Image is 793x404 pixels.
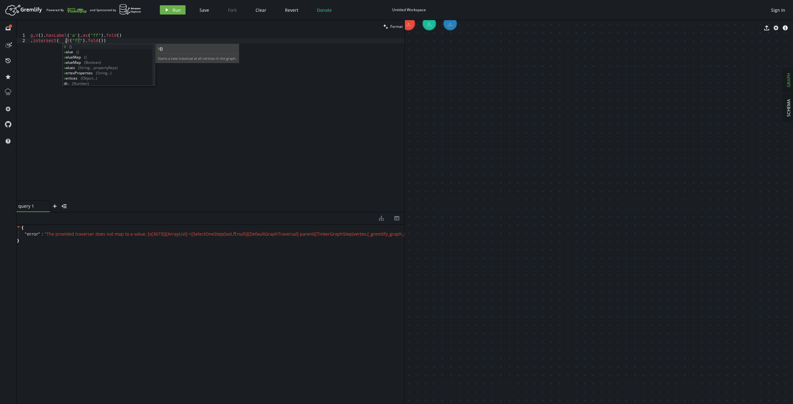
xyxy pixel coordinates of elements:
[119,4,141,15] img: AWS Neptune
[223,5,242,15] button: Fork
[285,7,298,13] span: Revert
[16,238,19,243] span: }
[45,231,672,237] span: " The provided traverser does not map to a value: [v[3673]][ArrayList]->[SelectOneStep(last,ff,nu...
[22,225,23,230] span: {
[25,231,27,237] span: "
[392,7,426,12] div: Untitled Workspace
[199,7,209,13] span: Save
[27,231,38,237] span: error
[42,231,43,237] span: :
[786,73,791,87] span: GRAPH
[46,5,87,15] div: Powered By
[317,7,332,13] span: Donate
[312,5,336,15] button: Donate
[195,5,214,15] button: Save
[256,7,266,13] span: Clear
[771,7,785,13] span: Sign In
[18,203,43,209] span: query 1
[228,7,237,13] span: Fork
[16,38,29,43] div: 2
[62,44,155,86] div: Autocomplete suggestions
[158,46,237,51] b: V
[768,5,788,15] button: Sign In
[251,5,271,15] button: Clear
[16,33,29,38] div: 1
[390,24,403,29] span: Format
[173,7,181,13] span: Run
[786,99,791,117] span: SCHEMA
[381,20,405,33] button: Format
[158,56,237,61] span: Starts a new traversal at all vertices in the graph.
[90,4,141,16] div: and Sponsored by
[38,231,40,237] span: "
[160,5,186,15] button: Run
[280,5,303,15] button: Revert
[160,46,163,51] span: ()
